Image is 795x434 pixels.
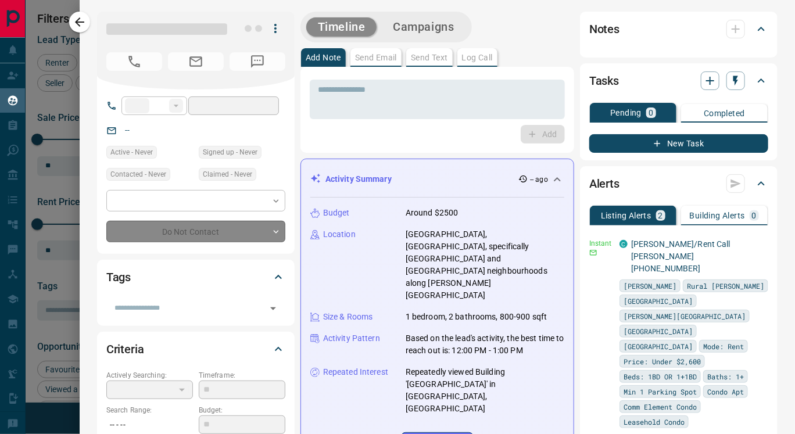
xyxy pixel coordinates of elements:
span: No Number [230,52,285,71]
p: Repeated Interest [323,366,388,378]
span: Price: Under $2,600 [624,356,701,367]
p: Actively Searching: [106,370,193,381]
div: Activity Summary-- ago [310,168,564,190]
p: Listing Alerts [601,211,651,220]
div: Notes [589,15,768,43]
p: Building Alerts [690,211,745,220]
span: [GEOGRAPHIC_DATA] [624,340,693,352]
a: [PERSON_NAME]/Rent Call [PERSON_NAME] [PHONE_NUMBER] [631,239,730,273]
p: Pending [610,109,642,117]
p: Budget: [199,405,285,415]
h2: Notes [589,20,619,38]
span: Comm Element Condo [624,401,697,413]
p: Timeframe: [199,370,285,381]
span: Active - Never [110,146,153,158]
p: [GEOGRAPHIC_DATA], [GEOGRAPHIC_DATA], specifically [GEOGRAPHIC_DATA] and [GEOGRAPHIC_DATA] neighb... [406,228,564,302]
p: 0 [752,211,757,220]
div: Tasks [589,67,768,95]
p: Search Range: [106,405,193,415]
p: Instant [589,238,613,249]
p: Activity Summary [325,173,392,185]
span: Rural [PERSON_NAME] [687,280,764,292]
svg: Email [589,249,597,257]
h2: Tasks [589,71,619,90]
p: -- ago [530,174,548,185]
p: Based on the lead's activity, the best time to reach out is: 12:00 PM - 1:00 PM [406,332,564,357]
span: Condo Apt [707,386,744,397]
div: Do Not Contact [106,221,285,242]
span: No Email [168,52,224,71]
p: Activity Pattern [323,332,380,345]
button: Open [265,300,281,317]
span: Contacted - Never [110,168,166,180]
button: Timeline [306,17,377,37]
span: [GEOGRAPHIC_DATA] [624,295,693,307]
a: -- [125,125,130,135]
span: Baths: 1+ [707,371,744,382]
span: [GEOGRAPHIC_DATA] [624,325,693,337]
p: 2 [658,211,663,220]
p: 0 [649,109,653,117]
button: New Task [589,134,768,153]
h2: Alerts [589,174,619,193]
span: No Number [106,52,162,71]
span: Beds: 1BD OR 1+1BD [624,371,697,382]
span: Mode: Rent [703,340,744,352]
span: [PERSON_NAME][GEOGRAPHIC_DATA] [624,310,746,322]
p: Add Note [306,53,341,62]
h2: Tags [106,268,131,286]
div: Alerts [589,170,768,198]
p: 1 bedroom, 2 bathrooms, 800-900 sqft [406,311,547,323]
div: Criteria [106,335,285,363]
span: Min 1 Parking Spot [624,386,697,397]
span: Leasehold Condo [624,416,685,428]
p: Location [323,228,356,241]
span: [PERSON_NAME] [624,280,676,292]
button: Campaigns [381,17,465,37]
div: condos.ca [619,240,628,248]
p: Budget [323,207,350,219]
p: Size & Rooms [323,311,373,323]
div: Tags [106,263,285,291]
h2: Criteria [106,340,144,358]
p: Around $2500 [406,207,459,219]
span: Signed up - Never [203,146,257,158]
span: Claimed - Never [203,168,252,180]
p: Repeatedly viewed Building '[GEOGRAPHIC_DATA]' in [GEOGRAPHIC_DATA], [GEOGRAPHIC_DATA] [406,366,564,415]
p: Completed [704,109,745,117]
